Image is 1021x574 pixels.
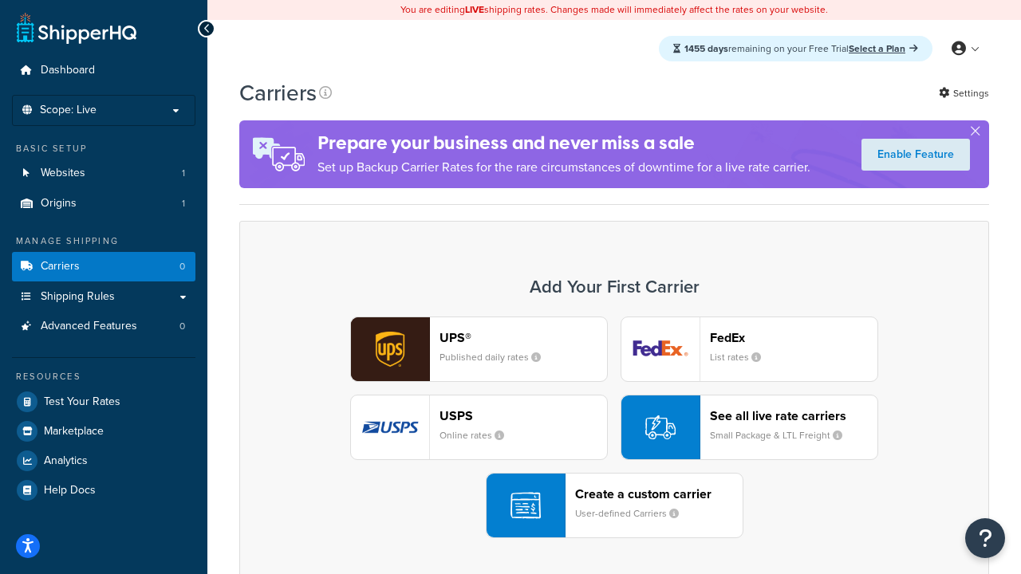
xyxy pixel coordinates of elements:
span: Advanced Features [41,320,137,333]
header: Create a custom carrier [575,486,743,501]
p: Set up Backup Carrier Rates for the rare circumstances of downtime for a live rate carrier. [317,156,810,179]
span: Scope: Live [40,104,97,117]
small: User-defined Carriers [575,506,692,521]
img: ups logo [351,317,429,381]
small: Online rates [440,428,517,442]
button: fedEx logoFedExList rates [621,316,878,382]
span: Marketplace [44,425,104,438]
button: usps logoUSPSOnline rates [350,395,608,460]
span: Dashboard [41,64,95,77]
a: Dashboard [12,56,195,85]
span: Websites [41,167,85,180]
a: Help Docs [12,476,195,505]
li: Origins [12,189,195,218]
small: Small Package & LTL Freight [710,428,855,442]
b: LIVE [465,2,484,17]
img: ad-rules-rateshop-fe6ec290ccb7230408bd80ed9643f0289d75e0ffd9eb532fc0e269fcd187b520.png [239,120,317,188]
img: icon-carrier-liverate-becf4550.svg [645,412,676,442]
div: Resources [12,370,195,383]
span: 0 [179,260,185,273]
small: Published daily rates [440,350,554,364]
span: Shipping Rules [41,290,115,304]
button: Open Resource Center [965,518,1005,558]
button: Create a custom carrierUser-defined Carriers [486,473,743,538]
a: Carriers 0 [12,252,195,281]
h3: Add Your First Carrier [256,277,972,297]
a: Advanced Features 0 [12,312,195,341]
span: Test Your Rates [44,395,120,409]
span: 1 [182,197,185,210]
a: Shipping Rules [12,282,195,312]
header: FedEx [710,330,877,345]
span: Carriers [41,260,80,273]
div: Manage Shipping [12,234,195,248]
a: Enable Feature [861,139,970,171]
span: Analytics [44,454,88,468]
h4: Prepare your business and never miss a sale [317,130,810,156]
a: Settings [939,82,989,104]
strong: 1455 days [684,41,728,56]
span: Help Docs [44,484,96,497]
a: Select a Plan [849,41,918,56]
a: Analytics [12,446,195,475]
span: Origins [41,197,77,210]
img: usps logo [351,395,429,459]
h1: Carriers [239,77,317,108]
a: Origins 1 [12,189,195,218]
small: List rates [710,350,774,364]
li: Carriers [12,252,195,281]
button: See all live rate carriersSmall Package & LTL Freight [621,395,878,460]
li: Websites [12,159,195,188]
div: remaining on your Free Trial [659,36,932,61]
div: Basic Setup [12,142,195,155]
img: fedEx logo [621,317,700,381]
header: See all live rate carriers [710,408,877,423]
a: Marketplace [12,417,195,446]
li: Advanced Features [12,312,195,341]
header: USPS [440,408,607,423]
a: Test Your Rates [12,387,195,416]
span: 1 [182,167,185,180]
a: ShipperHQ Home [17,12,136,44]
a: Websites 1 [12,159,195,188]
span: 0 [179,320,185,333]
img: icon-carrier-custom-c93b8a24.svg [510,490,541,521]
header: UPS® [440,330,607,345]
button: ups logoUPS®Published daily rates [350,316,608,382]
